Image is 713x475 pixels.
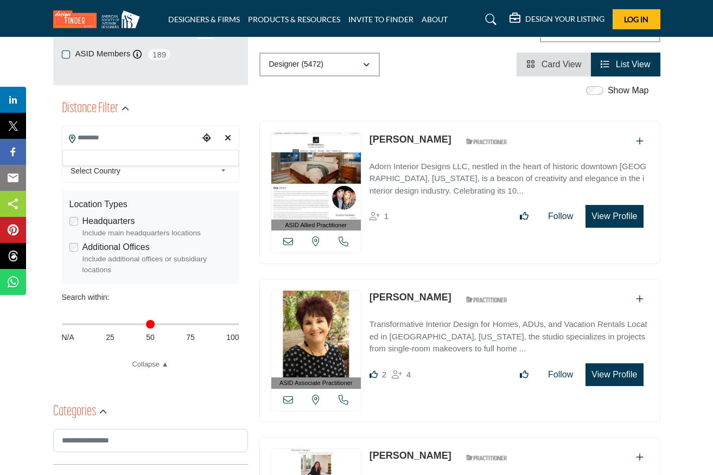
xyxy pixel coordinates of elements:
div: DESIGN YOUR LISTING [510,13,604,26]
div: Choose your current location [199,127,214,150]
a: Collapse ▲ [62,359,239,370]
a: DESIGNERS & FIRMS [168,15,240,24]
button: Like listing [513,206,536,227]
button: Follow [541,364,580,386]
p: Valarie Mina [370,448,451,463]
i: Likes [370,370,378,378]
label: Show Map [608,84,649,97]
label: ASID Members [75,48,131,60]
span: 25 [106,332,114,343]
span: 50 [146,332,155,343]
button: Designer (5472) [259,53,380,76]
p: Mary Davis [370,132,451,147]
div: Clear search location [220,127,235,150]
span: 189 [147,48,171,61]
a: INVITE TO FINDER [348,15,413,24]
span: Log In [624,15,648,24]
a: Add To List [636,453,644,462]
span: Card View [542,60,582,69]
span: Select Country [71,164,216,177]
div: Location Types [69,198,232,211]
button: Like listing [513,364,536,386]
span: N/A [62,332,74,343]
input: Search Location [62,127,199,149]
a: View Card [526,60,581,69]
input: Search Category [53,429,248,452]
h2: Categories [53,402,96,422]
img: ASID Qualified Practitioners Badge Icon [462,451,511,465]
span: 4 [406,370,411,379]
img: Mary Davis [271,133,361,220]
span: List View [616,60,651,69]
span: 100 [226,332,239,343]
a: [PERSON_NAME] [370,134,451,145]
h5: DESIGN YOUR LISTING [525,14,604,24]
span: 75 [186,332,195,343]
li: List View [591,53,660,76]
div: Search within: [62,292,239,303]
button: View Profile [585,363,643,386]
a: ASID Allied Practitioner [271,133,361,231]
p: Adorn Interior Designs LLC, nestled in the heart of historic downtown [GEOGRAPHIC_DATA], [US_STAT... [370,161,649,197]
input: ASID Members checkbox [62,50,70,59]
button: Log In [613,9,660,29]
a: Adorn Interior Designs LLC, nestled in the heart of historic downtown [GEOGRAPHIC_DATA], [US_STAT... [370,154,649,197]
button: View Profile [585,205,643,228]
img: ASID Qualified Practitioners Badge Icon [462,135,511,149]
a: Transformative Interior Design for Homes, ADUs, and Vacation Rentals Located in [GEOGRAPHIC_DATA]... [370,312,649,355]
a: Search [475,11,504,28]
img: ASID Qualified Practitioners Badge Icon [462,293,511,306]
a: ASID Associate Practitioner [271,291,361,389]
span: ASID Associate Practitioner [279,378,353,388]
img: Karen Steinberg [271,291,361,377]
a: View List [601,60,650,69]
button: Follow [541,206,580,227]
a: Add To List [636,137,644,146]
div: Followers [392,368,411,381]
div: Search Location [62,150,239,166]
p: Designer (5472) [269,59,323,70]
a: [PERSON_NAME] [370,292,451,303]
span: 2 [382,370,386,379]
span: 1 [384,211,389,221]
p: Transformative Interior Design for Homes, ADUs, and Vacation Rentals Located in [GEOGRAPHIC_DATA]... [370,318,649,355]
div: Include main headquarters locations [82,228,232,239]
p: Karen Steinberg [370,290,451,305]
label: Headquarters [82,215,135,228]
div: Include additional offices or subsidiary locations [82,254,232,276]
h2: Distance Filter [62,99,118,119]
div: Followers [370,210,389,223]
a: ABOUT [422,15,448,24]
label: Additional Offices [82,241,150,254]
a: [PERSON_NAME] [370,450,451,461]
a: Add To List [636,294,644,304]
li: Card View [517,53,591,76]
span: ASID Allied Practitioner [285,221,347,230]
a: PRODUCTS & RESOURCES [248,15,340,24]
img: Site Logo [53,10,145,28]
